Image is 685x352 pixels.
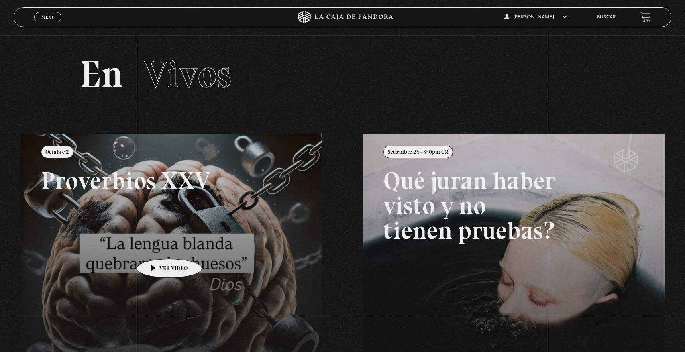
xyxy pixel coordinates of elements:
h2: En [80,55,605,94]
span: [PERSON_NAME] [504,15,567,20]
span: Cerrar [39,21,57,27]
span: Vivos [144,51,231,97]
a: Buscar [597,15,616,20]
a: View your shopping cart [640,12,651,22]
span: Menu [41,15,55,20]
